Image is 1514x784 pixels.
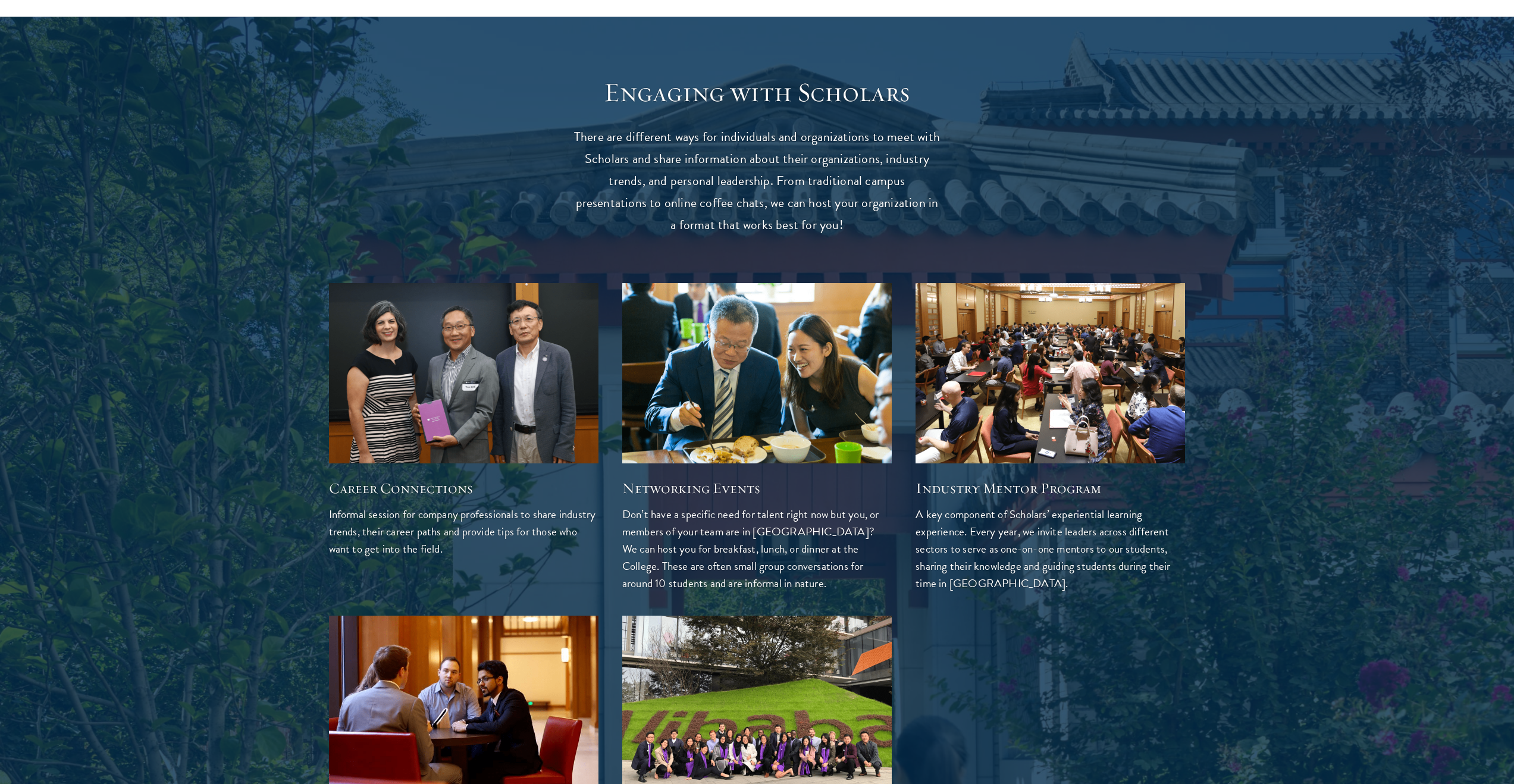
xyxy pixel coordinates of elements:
p: Informal session for company professionals to share industry trends, their career paths and provi... [329,506,598,557]
p: A key component of Scholars’ experiential learning experience. Every year, we invite leaders acro... [916,506,1185,592]
h5: Networking Events [622,478,892,498]
p: There are different ways for individuals and organizations to meet with Scholars and share inform... [573,126,942,236]
h5: Industry Mentor Program [916,478,1185,498]
p: Don’t have a specific need for talent right now but you, or members of your team are in [GEOGRAPH... [622,506,892,592]
h5: Career Connections [329,478,598,498]
h3: Engaging with Scholars [573,76,942,109]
